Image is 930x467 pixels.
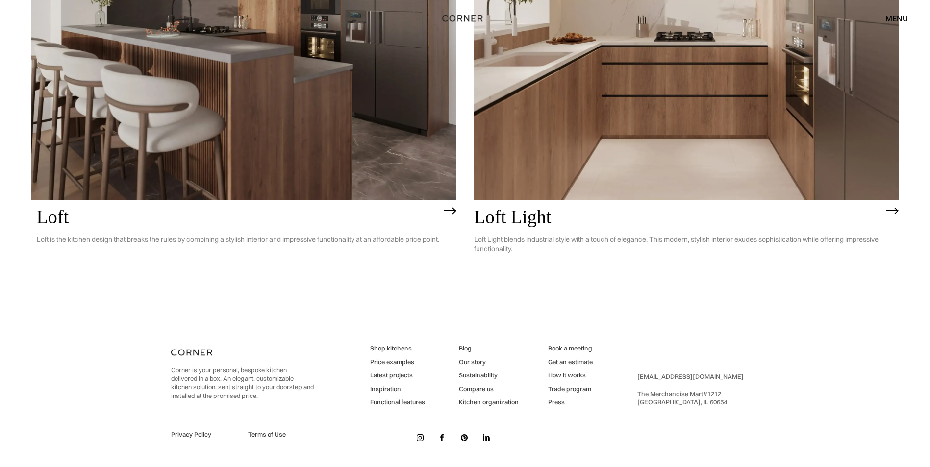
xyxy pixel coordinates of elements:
[171,430,237,439] a: Privacy Policy
[248,430,314,439] a: Terms of Use
[370,358,425,367] a: Price examples
[548,398,593,407] a: Press
[430,12,500,24] a: home
[548,385,593,394] a: Trade program
[171,366,314,400] p: Corner is your personal, bespoke kitchen delivered in a box. An elegant, customizable kitchen sol...
[637,373,744,407] div: ‍ The Merchandise Mart #1212 ‍ [GEOGRAPHIC_DATA], IL 60654
[370,344,425,353] a: Shop kitchens
[548,358,593,367] a: Get an estimate
[548,344,593,353] a: Book a meeting
[370,398,425,407] a: Functional features
[459,385,519,394] a: Compare us
[459,344,519,353] a: Blog
[548,371,593,380] a: How it works
[459,371,519,380] a: Sustainability
[370,371,425,380] a: Latest projects
[370,385,425,394] a: Inspiration
[37,228,439,252] p: Loft is the kitchen design that breaks the rules by combining a stylish interior and impressive f...
[459,358,519,367] a: Our story
[459,398,519,407] a: Kitchen organization
[37,207,439,228] h2: Loft
[474,228,882,261] p: Loft Light blends industrial style with a touch of elegance. This modern, stylish interior exudes...
[474,207,882,228] h2: Loft Light
[637,373,744,380] a: [EMAIL_ADDRESS][DOMAIN_NAME]
[885,14,908,22] div: menu
[876,10,908,26] div: menu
